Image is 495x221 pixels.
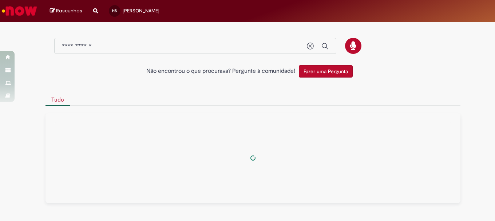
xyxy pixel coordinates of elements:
span: HS [112,8,117,13]
div: Tudo [45,113,460,203]
a: Rascunhos [50,8,82,15]
span: [PERSON_NAME] [123,8,159,14]
h2: Não encontrou o que procurava? Pergunte à comunidade! [146,68,295,75]
span: Rascunhos [56,7,82,14]
button: Fazer uma Pergunta [299,65,353,78]
img: ServiceNow [1,4,38,18]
